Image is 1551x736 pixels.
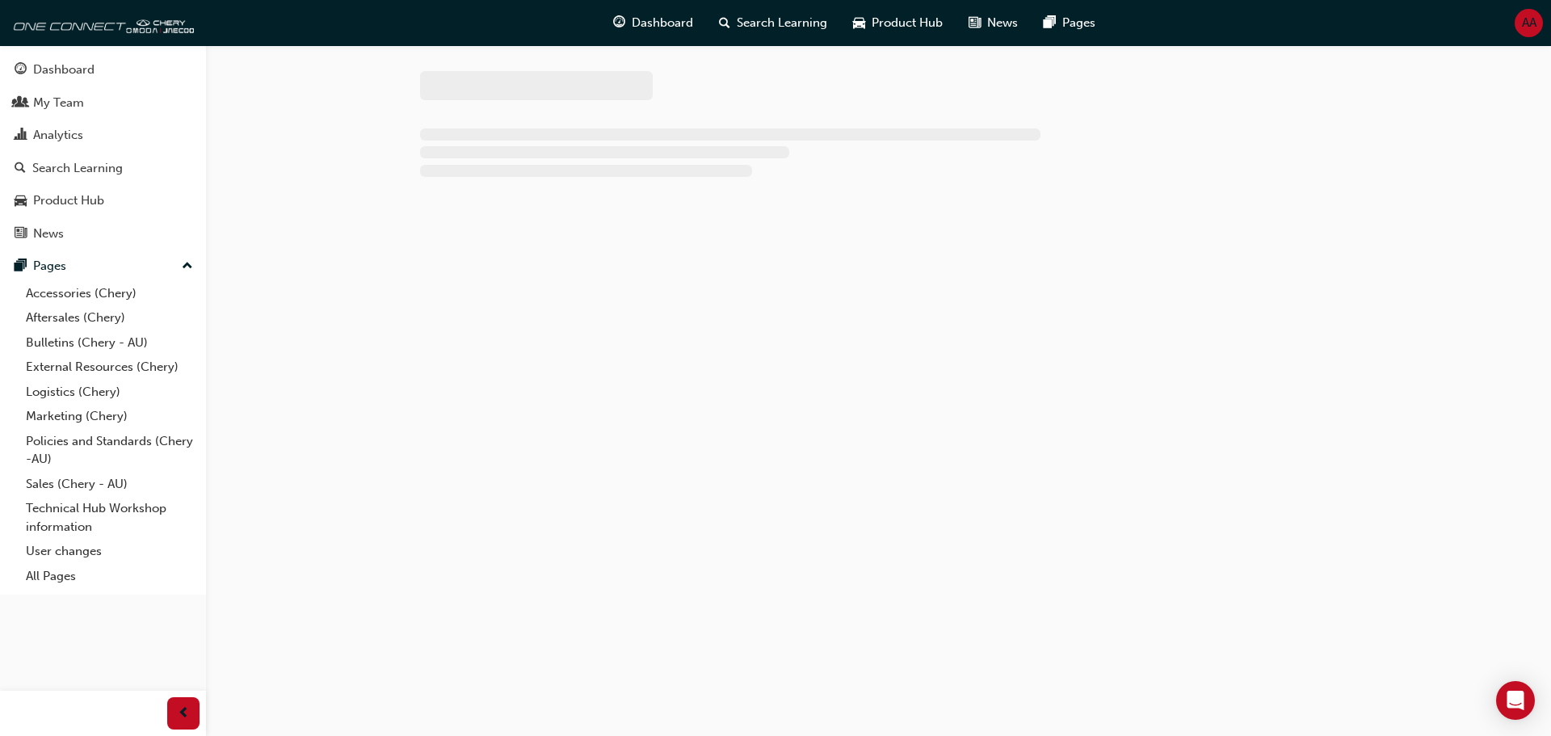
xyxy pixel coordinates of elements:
button: AA [1515,9,1543,37]
a: car-iconProduct Hub [840,6,956,40]
span: chart-icon [15,128,27,143]
a: Product Hub [6,186,200,216]
span: Dashboard [632,14,693,32]
div: My Team [33,94,84,112]
a: guage-iconDashboard [600,6,706,40]
a: Accessories (Chery) [19,281,200,306]
a: Sales (Chery - AU) [19,472,200,497]
img: oneconnect [8,6,194,39]
div: Open Intercom Messenger [1496,681,1535,720]
div: Pages [33,257,66,275]
button: Pages [6,251,200,281]
div: Search Learning [32,159,123,178]
button: DashboardMy TeamAnalyticsSearch LearningProduct HubNews [6,52,200,251]
span: search-icon [719,13,730,33]
a: news-iconNews [956,6,1031,40]
span: News [987,14,1018,32]
a: Analytics [6,120,200,150]
span: Pages [1062,14,1095,32]
span: people-icon [15,96,27,111]
a: Bulletins (Chery - AU) [19,330,200,355]
a: Marketing (Chery) [19,404,200,429]
span: car-icon [15,194,27,208]
a: Dashboard [6,55,200,85]
div: News [33,225,64,243]
span: pages-icon [15,259,27,274]
div: Analytics [33,126,83,145]
span: guage-icon [15,63,27,78]
span: pages-icon [1044,13,1056,33]
a: Policies and Standards (Chery -AU) [19,429,200,472]
span: Product Hub [872,14,943,32]
span: prev-icon [178,704,190,724]
span: car-icon [853,13,865,33]
a: User changes [19,539,200,564]
a: News [6,219,200,249]
a: My Team [6,88,200,118]
span: Search Learning [737,14,827,32]
span: guage-icon [613,13,625,33]
a: Technical Hub Workshop information [19,496,200,539]
a: Logistics (Chery) [19,380,200,405]
span: news-icon [15,227,27,242]
a: All Pages [19,564,200,589]
span: search-icon [15,162,26,176]
a: search-iconSearch Learning [706,6,840,40]
div: Product Hub [33,191,104,210]
a: External Resources (Chery) [19,355,200,380]
a: pages-iconPages [1031,6,1108,40]
div: Dashboard [33,61,95,79]
span: news-icon [969,13,981,33]
span: AA [1522,14,1536,32]
span: up-icon [182,256,193,277]
a: Aftersales (Chery) [19,305,200,330]
a: Search Learning [6,154,200,183]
